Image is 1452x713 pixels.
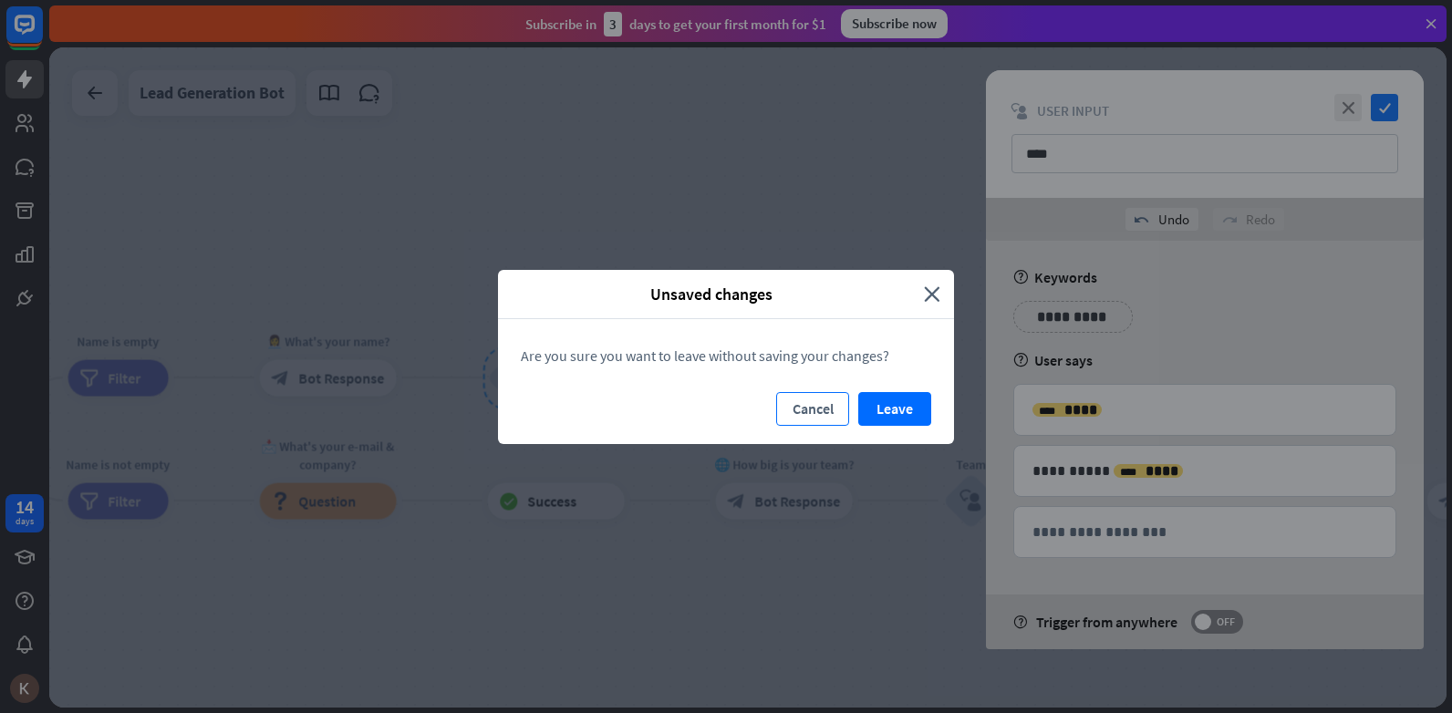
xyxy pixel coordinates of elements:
span: Are you sure you want to leave without saving your changes? [521,346,889,365]
button: Leave [858,392,931,426]
span: Unsaved changes [512,284,910,305]
button: Open LiveChat chat widget [15,7,69,62]
i: close [924,284,940,305]
button: Cancel [776,392,849,426]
